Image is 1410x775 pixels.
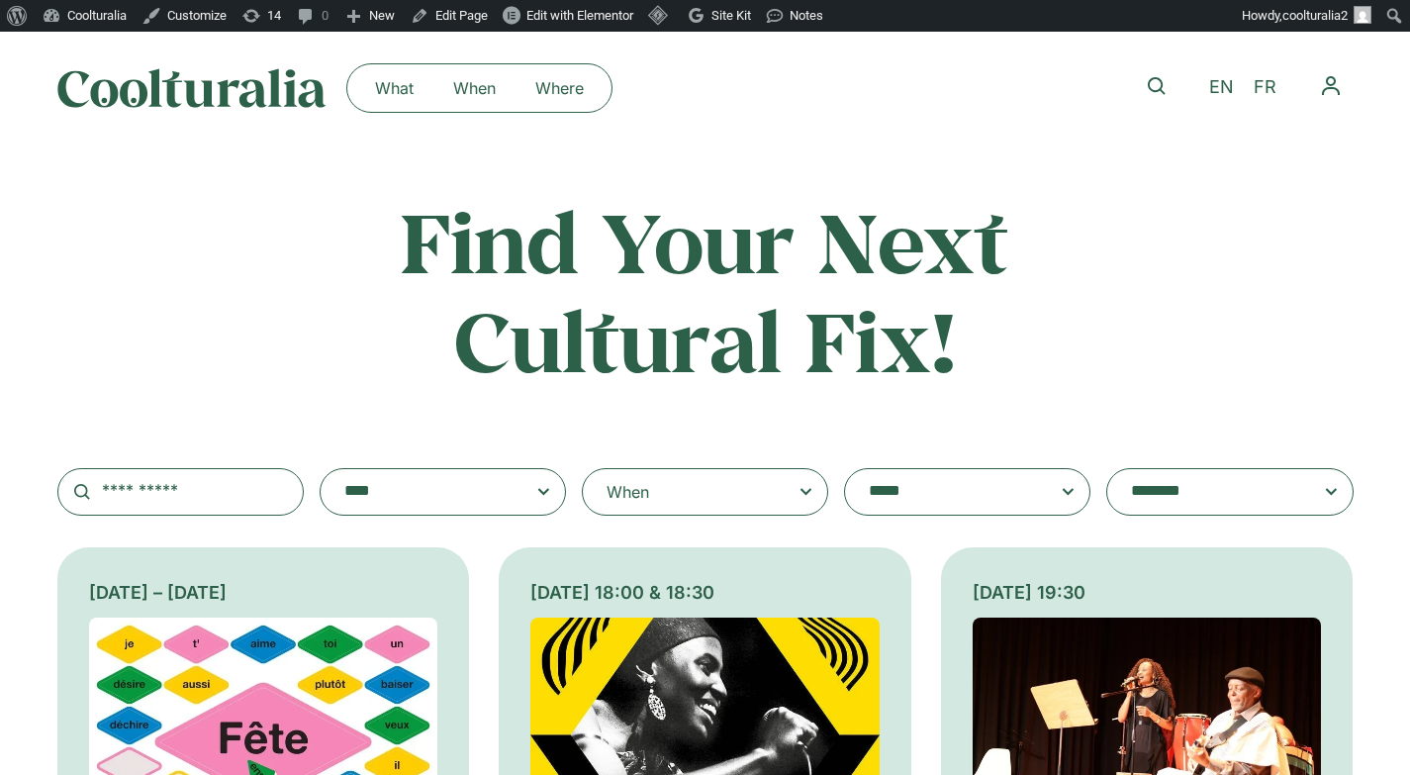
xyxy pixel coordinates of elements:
div: When [607,480,649,504]
a: Where [516,72,604,104]
span: EN [1209,77,1234,98]
textarea: Search [344,478,503,506]
a: When [433,72,516,104]
span: Edit with Elementor [526,8,633,23]
textarea: Search [869,478,1027,506]
div: [DATE] – [DATE] [89,579,438,606]
span: Site Kit [711,8,751,23]
nav: Menu [355,72,604,104]
h2: Find Your Next Cultural Fix! [317,192,1094,389]
a: FR [1244,73,1286,102]
nav: Menu [1308,63,1354,109]
button: Menu Toggle [1308,63,1354,109]
textarea: Search [1131,478,1289,506]
div: [DATE] 19:30 [973,579,1322,606]
span: coolturalia2 [1282,8,1348,23]
div: [DATE] 18:00 & 18:30 [530,579,880,606]
a: What [355,72,433,104]
span: FR [1254,77,1276,98]
a: EN [1199,73,1244,102]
